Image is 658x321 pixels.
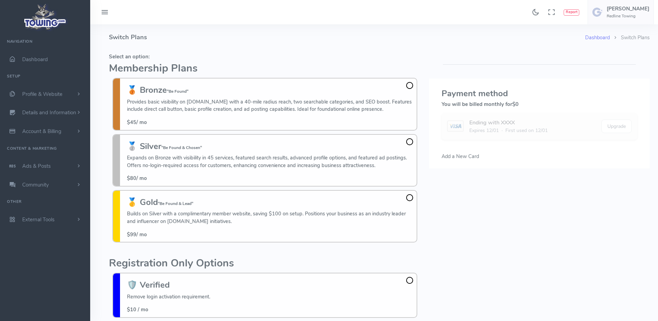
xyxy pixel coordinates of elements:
[564,9,579,16] button: Report
[601,120,632,133] button: Upgrade
[127,175,136,182] span: $80
[22,109,76,116] span: Details and Information
[109,54,421,59] h5: Select an option:
[610,34,650,42] li: Switch Plans
[158,201,193,206] small: "Be Found & Lead"
[512,101,519,108] span: $0
[109,24,585,50] h4: Switch Plans
[127,210,413,225] p: Builds on Silver with a complimentary member website, saving $100 on setup. Positions your busine...
[22,216,54,223] span: External Tools
[109,63,421,74] h2: Membership Plans
[22,163,51,170] span: Ads & Posts
[161,145,202,150] small: "Be Found & Chosen"
[127,231,136,238] span: $99
[167,89,188,94] small: "Be Found"
[607,14,649,18] h6: Redline Towing
[127,98,413,113] p: Provides basic visibility on [DOMAIN_NAME] with a 40-mile radius reach, two searchable categories...
[607,6,649,11] h5: [PERSON_NAME]
[447,121,463,132] img: card image
[127,198,413,207] h3: 🥇 Gold
[127,119,147,126] span: / mo
[22,128,61,135] span: Account & Billing
[469,118,548,127] div: Ending with XXXX
[442,89,637,98] h3: Payment method
[442,153,479,160] span: Add a New Card
[127,306,148,313] span: $10 / mo
[502,127,503,134] span: ·
[585,34,610,41] a: Dashboard
[127,231,147,238] span: / mo
[22,181,49,188] span: Community
[109,258,421,269] h2: Registration Only Options
[127,119,136,126] span: $45
[469,127,499,134] span: Expires 12/01
[127,175,147,182] span: / mo
[127,154,413,169] p: Expands on Bronze with visibility in 45 services, featured search results, advanced profile optio...
[127,85,413,94] h3: 🥉 Bronze
[22,2,69,32] img: logo
[22,56,48,63] span: Dashboard
[592,7,603,18] img: user-image
[127,293,210,301] p: Remove login activation requirement.
[22,91,62,98] span: Profile & Website
[127,142,413,151] h3: 🥈 Silver
[442,101,637,107] h5: You will be billed monthly for
[505,127,548,134] span: First used on 12/01
[127,280,210,289] h3: 🛡️ Verified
